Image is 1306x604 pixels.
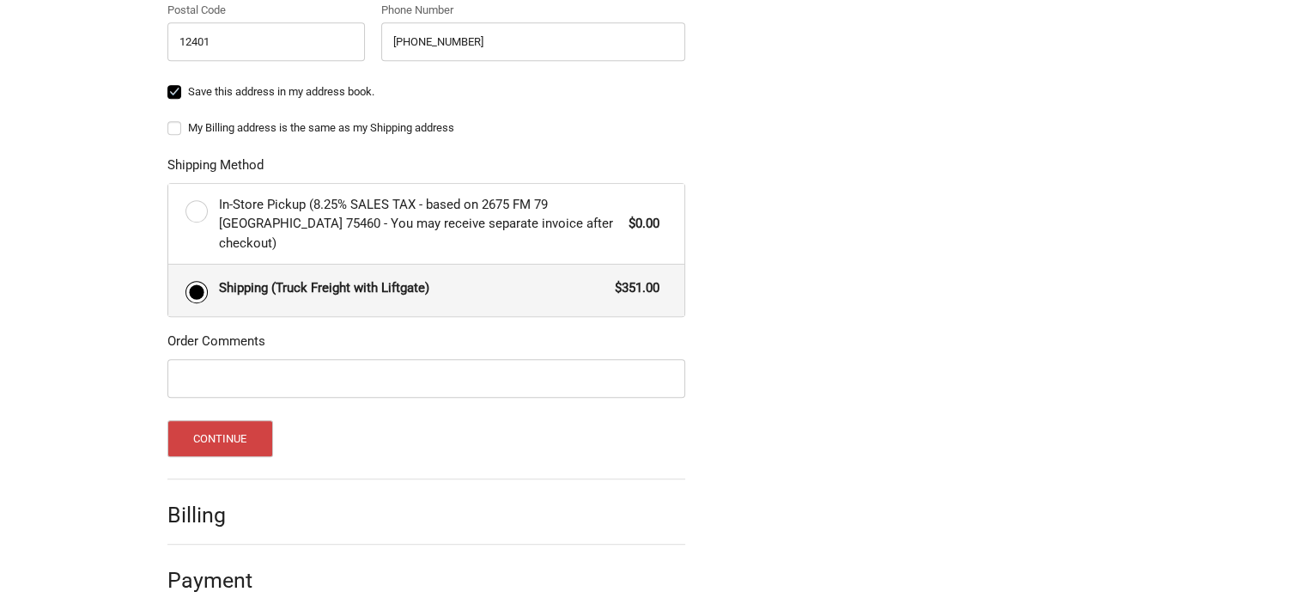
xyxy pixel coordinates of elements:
[381,2,685,19] label: Phone Number
[219,195,621,253] span: In-Store Pickup (8.25% SALES TAX - based on 2675 FM 79 [GEOGRAPHIC_DATA] 75460 - You may receive ...
[606,278,659,298] span: $351.00
[219,278,607,298] span: Shipping (Truck Freight with Liftgate)
[167,567,268,594] h2: Payment
[167,156,264,183] legend: Shipping Method
[167,85,685,99] label: Save this address in my address book.
[167,332,265,359] legend: Order Comments
[167,502,268,528] h2: Billing
[1220,522,1306,604] iframe: Chat Widget
[620,214,659,234] span: $0.00
[167,2,365,19] label: Postal Code
[167,121,685,135] label: My Billing address is the same as my Shipping address
[167,420,273,457] button: Continue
